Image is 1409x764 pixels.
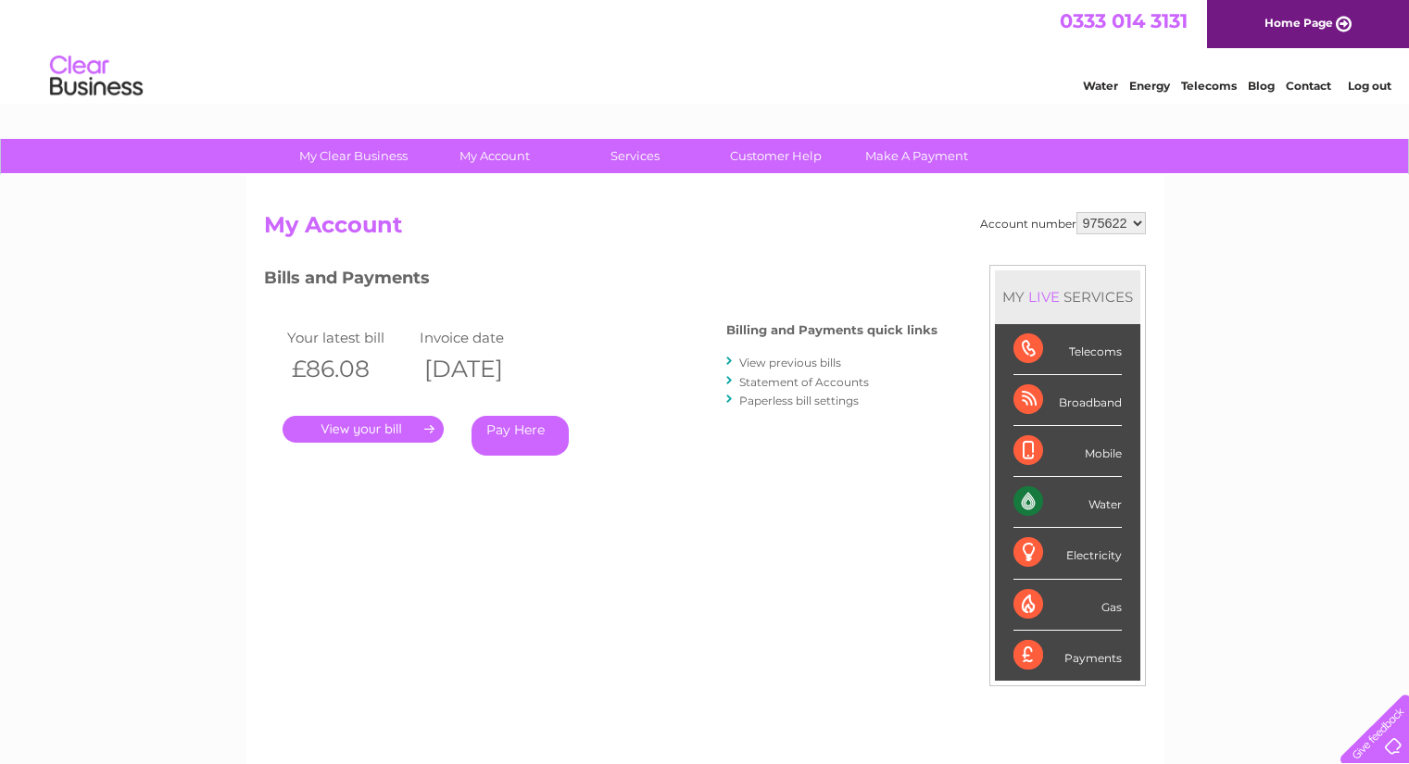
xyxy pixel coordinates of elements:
a: Customer Help [699,139,852,173]
td: Invoice date [415,325,548,350]
td: Your latest bill [283,325,416,350]
a: Make A Payment [840,139,993,173]
a: Energy [1129,79,1170,93]
div: Telecoms [1013,324,1122,375]
a: Telecoms [1181,79,1237,93]
div: Broadband [1013,375,1122,426]
div: Mobile [1013,426,1122,477]
div: Water [1013,477,1122,528]
a: View previous bills [739,356,841,369]
a: Contact [1286,79,1331,93]
div: LIVE [1025,288,1063,306]
a: Services [559,139,711,173]
div: Electricity [1013,528,1122,579]
a: Blog [1248,79,1275,93]
a: Statement of Accounts [739,375,869,389]
div: Clear Business is a trading name of Verastar Limited (registered in [GEOGRAPHIC_DATA] No. 3667643... [268,10,1143,90]
a: Paperless bill settings [739,394,859,407]
h3: Bills and Payments [264,265,937,297]
div: Payments [1013,631,1122,681]
a: Log out [1348,79,1391,93]
div: MY SERVICES [995,270,1140,323]
div: Account number [980,212,1146,234]
a: My Clear Business [277,139,430,173]
a: Water [1083,79,1118,93]
th: [DATE] [415,350,548,388]
h4: Billing and Payments quick links [726,323,937,337]
h2: My Account [264,212,1146,247]
th: £86.08 [283,350,416,388]
a: 0333 014 3131 [1060,9,1188,32]
div: Gas [1013,580,1122,631]
img: logo.png [49,48,144,105]
a: My Account [418,139,571,173]
a: . [283,416,444,443]
a: Pay Here [472,416,569,456]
